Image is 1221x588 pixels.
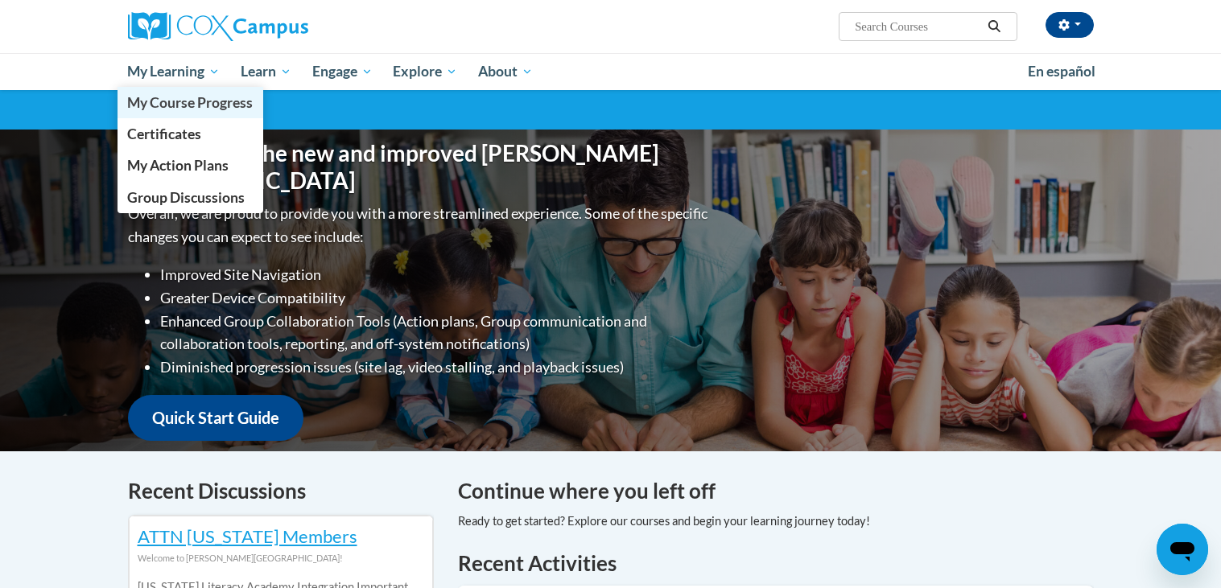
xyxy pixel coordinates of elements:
[128,12,434,41] a: Cox Campus
[127,157,229,174] span: My Action Plans
[160,286,712,310] li: Greater Device Compatibility
[118,53,231,90] a: My Learning
[160,310,712,356] li: Enhanced Group Collaboration Tools (Action plans, Group communication and collaboration tools, re...
[138,525,357,547] a: ATTN [US_STATE] Members
[230,53,302,90] a: Learn
[160,263,712,286] li: Improved Site Navigation
[393,62,457,81] span: Explore
[382,53,468,90] a: Explore
[118,182,264,213] a: Group Discussions
[1028,63,1095,80] span: En español
[468,53,543,90] a: About
[458,549,1094,578] h1: Recent Activities
[128,475,434,507] h4: Recent Discussions
[1017,55,1106,88] a: En español
[128,140,712,194] h1: Welcome to the new and improved [PERSON_NAME][GEOGRAPHIC_DATA]
[138,549,424,567] div: Welcome to [PERSON_NAME][GEOGRAPHIC_DATA]!
[104,53,1118,90] div: Main menu
[118,150,264,181] a: My Action Plans
[160,356,712,379] li: Diminished progression issues (site lag, video stalling, and playback issues)
[118,118,264,150] a: Certificates
[478,62,533,81] span: About
[118,87,264,118] a: My Course Progress
[127,62,220,81] span: My Learning
[127,94,253,111] span: My Course Progress
[312,62,373,81] span: Engage
[1157,524,1208,575] iframe: Button to launch messaging window
[302,53,383,90] a: Engage
[1046,12,1094,38] button: Account Settings
[127,189,245,206] span: Group Discussions
[128,395,303,441] a: Quick Start Guide
[458,475,1094,507] h4: Continue where you left off
[128,12,308,41] img: Cox Campus
[853,17,982,36] input: Search Courses
[982,17,1006,36] button: Search
[127,125,201,142] span: Certificates
[241,62,291,81] span: Learn
[128,202,712,249] p: Overall, we are proud to provide you with a more streamlined experience. Some of the specific cha...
